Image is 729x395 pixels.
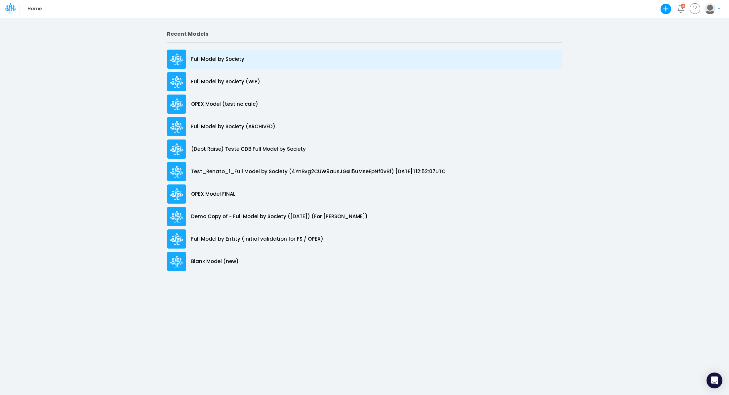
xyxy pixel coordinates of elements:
[167,115,562,138] a: Full Model by Society (ARCHIVED)
[677,5,684,13] a: Notifications
[167,205,562,228] a: Demo Copy of - Full Model by Society ([DATE]) (For [PERSON_NAME])
[167,31,562,37] h2: Recent Models
[191,100,258,108] p: OPEX Model (test no calc)
[191,190,235,198] p: OPEX Model FINAL
[167,160,562,183] a: Test_Renato_1_Full Model by Society (4YnBvg2CUW9aUsJGxII5uMseEpNf0vBf) [DATE]T12:52:07UTC
[191,168,446,176] p: Test_Renato_1_Full Model by Society (4YnBvg2CUW9aUsJGxII5uMseEpNf0vBf) [DATE]T12:52:07UTC
[167,70,562,93] a: Full Model by Society (WIP)
[27,5,42,13] p: Home
[191,258,239,265] p: Blank Model (new)
[167,138,562,160] a: (Debt Raise) Teste CDB Full Model by Society
[167,93,562,115] a: OPEX Model (test no calc)
[191,145,306,153] p: (Debt Raise) Teste CDB Full Model by Society
[191,56,244,63] p: Full Model by Society
[191,123,275,131] p: Full Model by Society (ARCHIVED)
[191,78,260,86] p: Full Model by Society (WIP)
[191,235,323,243] p: Full Model by Entity (initial validation for FS / OPEX)
[707,373,722,388] div: Open Intercom Messenger
[167,250,562,273] a: Blank Model (new)
[167,48,562,70] a: Full Model by Society
[682,4,684,7] div: 3 unread items
[167,228,562,250] a: Full Model by Entity (initial validation for FS / OPEX)
[167,183,562,205] a: OPEX Model FINAL
[191,213,368,220] p: Demo Copy of - Full Model by Society ([DATE]) (For [PERSON_NAME])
